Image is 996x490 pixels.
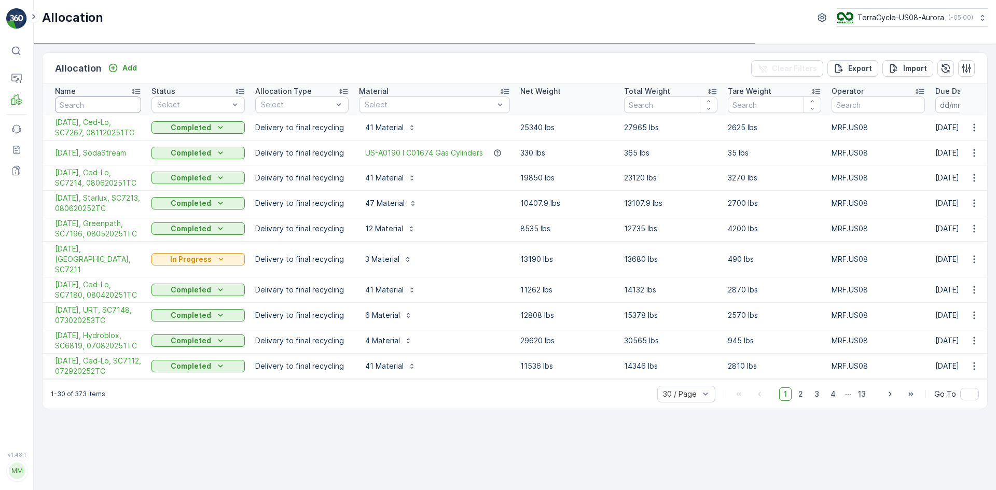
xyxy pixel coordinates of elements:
[171,310,211,320] p: Completed
[250,242,354,277] td: Delivery to final recycling
[55,61,102,76] p: Allocation
[751,60,823,77] button: Clear Filters
[826,191,930,216] td: MRF.US08
[853,387,870,401] span: 13
[827,60,878,77] button: Export
[728,335,821,346] p: 945 lbs
[365,100,494,110] p: Select
[151,284,245,296] button: Completed
[520,254,614,264] p: 13190 lbs
[520,285,614,295] p: 11262 lbs
[794,387,808,401] span: 2
[845,387,851,401] p: ...
[6,452,27,458] span: v 1.48.1
[171,148,211,158] p: Completed
[55,117,141,138] a: 08/12/25, Ced-Lo, SC7267, 081120251TC
[624,310,717,320] p: 15378 lbs
[520,310,614,320] p: 12808 lbs
[810,387,824,401] span: 3
[826,242,930,277] td: MRF.US08
[55,305,141,326] span: [DATE], URT, SC7148, 073020253TC
[359,332,419,349] button: 4 Material
[55,148,141,158] span: [DATE], SodaStream
[624,96,717,113] input: Search
[250,216,354,242] td: Delivery to final recycling
[151,222,245,235] button: Completed
[837,12,853,23] img: image_ci7OI47.png
[365,122,404,133] p: 41 Material
[151,334,245,347] button: Completed
[359,170,422,186] button: 41 Material
[520,148,614,158] p: 330 lbs
[624,86,670,96] p: Total Weight
[365,361,404,371] p: 41 Material
[826,165,930,191] td: MRF.US08
[151,172,245,184] button: Completed
[624,198,717,208] p: 13107.9 lbs
[55,86,76,96] p: Name
[826,277,930,303] td: MRF.US08
[728,122,821,133] p: 2625 lbs
[250,328,354,354] td: Delivery to final recycling
[624,335,717,346] p: 30565 lbs
[171,198,211,208] p: Completed
[935,86,969,96] p: Due Date
[171,173,211,183] p: Completed
[772,63,817,74] p: Clear Filters
[250,303,354,328] td: Delivery to final recycling
[6,8,27,29] img: logo
[520,198,614,208] p: 10407.9 lbs
[779,387,792,401] span: 1
[171,335,211,346] p: Completed
[903,63,927,74] p: Import
[826,354,930,379] td: MRF.US08
[171,285,211,295] p: Completed
[104,62,141,74] button: Add
[359,119,422,136] button: 41 Material
[51,390,105,398] p: 1-30 of 373 items
[728,254,821,264] p: 490 lbs
[250,277,354,303] td: Delivery to final recycling
[365,254,399,264] p: 3 Material
[261,100,333,110] p: Select
[151,309,245,321] button: Completed
[359,251,418,268] button: 3 Material
[250,141,354,165] td: Delivery to final recycling
[151,253,245,265] button: In Progress
[359,86,389,96] p: Material
[9,463,25,479] div: MM
[151,121,245,134] button: Completed
[55,305,141,326] a: 08/05/25, URT, SC7148, 073020253TC
[728,148,821,158] p: 35 lbs
[55,167,141,188] a: 08/08/25, Ced-Lo, SC7214, 080620251TC
[624,223,717,234] p: 12735 lbs
[624,361,717,371] p: 14346 lbs
[250,115,354,141] td: Delivery to final recycling
[157,100,229,110] p: Select
[728,173,821,183] p: 3270 lbs
[728,96,821,113] input: Search
[55,96,141,113] input: Search
[728,361,821,371] p: 2810 lbs
[826,141,930,165] td: MRF.US08
[359,220,422,237] button: 12 Material
[55,193,141,214] a: 08/08/25, Starlux, SC7213, 080620252TC
[365,173,404,183] p: 41 Material
[728,198,821,208] p: 2700 lbs
[624,254,717,264] p: 13680 lbs
[250,191,354,216] td: Delivery to final recycling
[55,279,141,300] span: [DATE], Ced-Lo, SC7180, 080420251TC
[365,335,400,346] p: 4 Material
[520,361,614,371] p: 11536 lbs
[6,460,27,482] button: MM
[151,147,245,159] button: Completed
[55,244,141,275] span: [DATE], [GEOGRAPHIC_DATA], SC7211
[728,285,821,295] p: 2870 lbs
[832,86,864,96] p: Operator
[55,279,141,300] a: 08/06/25, Ced-Lo, SC7180, 080420251TC
[255,86,312,96] p: Allocation Type
[359,282,422,298] button: 41 Material
[728,223,821,234] p: 4200 lbs
[359,358,422,374] button: 41 Material
[250,165,354,191] td: Delivery to final recycling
